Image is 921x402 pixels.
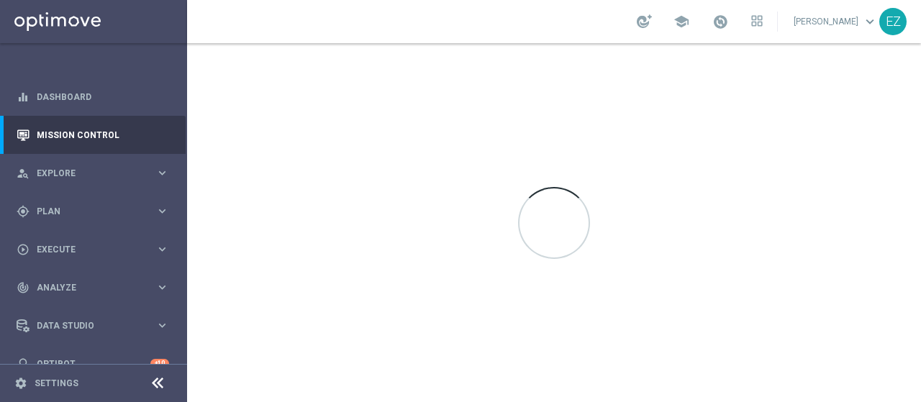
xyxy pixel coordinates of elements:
span: Analyze [37,283,155,292]
i: keyboard_arrow_right [155,166,169,180]
button: equalizer Dashboard [16,91,170,103]
div: Analyze [17,281,155,294]
a: Mission Control [37,116,169,154]
div: +10 [150,359,169,368]
i: settings [14,377,27,390]
i: gps_fixed [17,205,30,218]
span: Execute [37,245,155,254]
div: Dashboard [17,78,169,116]
div: EZ [879,8,907,35]
a: Settings [35,379,78,388]
button: gps_fixed Plan keyboard_arrow_right [16,206,170,217]
div: Execute [17,243,155,256]
i: lightbulb [17,357,30,370]
span: Data Studio [37,321,155,330]
i: track_changes [17,281,30,294]
button: play_circle_outline Execute keyboard_arrow_right [16,244,170,255]
div: Plan [17,205,155,218]
button: lightbulb Optibot +10 [16,358,170,370]
div: Data Studio [17,319,155,332]
span: Plan [37,207,155,216]
i: keyboard_arrow_right [155,319,169,332]
i: play_circle_outline [17,243,30,256]
span: keyboard_arrow_down [862,14,878,29]
button: track_changes Analyze keyboard_arrow_right [16,282,170,293]
i: keyboard_arrow_right [155,204,169,218]
a: Dashboard [37,78,169,116]
i: equalizer [17,91,30,104]
button: Mission Control [16,129,170,141]
i: keyboard_arrow_right [155,242,169,256]
span: Explore [37,169,155,178]
div: Optibot [17,344,169,383]
span: school [673,14,689,29]
button: Data Studio keyboard_arrow_right [16,320,170,332]
button: person_search Explore keyboard_arrow_right [16,168,170,179]
i: person_search [17,167,30,180]
a: [PERSON_NAME]keyboard_arrow_down [792,11,879,32]
div: Mission Control [17,116,169,154]
a: Optibot [37,344,150,383]
i: keyboard_arrow_right [155,280,169,294]
div: Explore [17,167,155,180]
